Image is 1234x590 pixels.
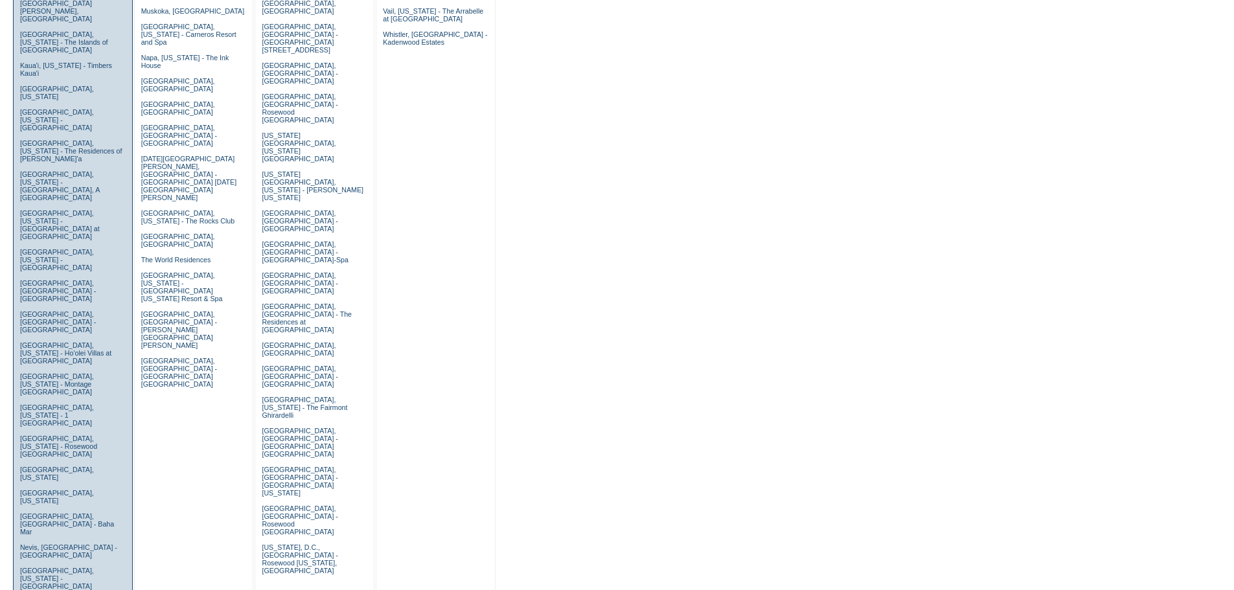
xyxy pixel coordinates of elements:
a: [GEOGRAPHIC_DATA], [US_STATE] - Ho'olei Villas at [GEOGRAPHIC_DATA] [20,341,111,365]
a: [GEOGRAPHIC_DATA], [GEOGRAPHIC_DATA] - The Residences at [GEOGRAPHIC_DATA] [262,302,352,334]
a: [GEOGRAPHIC_DATA], [US_STATE] - [GEOGRAPHIC_DATA] [20,248,94,271]
a: [GEOGRAPHIC_DATA], [GEOGRAPHIC_DATA] - [GEOGRAPHIC_DATA] [262,209,337,233]
a: [GEOGRAPHIC_DATA], [GEOGRAPHIC_DATA] - [PERSON_NAME][GEOGRAPHIC_DATA][PERSON_NAME] [141,310,217,349]
a: [GEOGRAPHIC_DATA], [US_STATE] - The Residences of [PERSON_NAME]'a [20,139,122,163]
a: Vail, [US_STATE] - The Arrabelle at [GEOGRAPHIC_DATA] [383,7,483,23]
a: [GEOGRAPHIC_DATA], [GEOGRAPHIC_DATA] - [GEOGRAPHIC_DATA] [US_STATE] [262,466,337,497]
a: [US_STATE][GEOGRAPHIC_DATA], [US_STATE][GEOGRAPHIC_DATA] [262,131,336,163]
a: Muskoka, [GEOGRAPHIC_DATA] [141,7,244,15]
a: Whistler, [GEOGRAPHIC_DATA] - Kadenwood Estates [383,30,487,46]
a: [DATE][GEOGRAPHIC_DATA][PERSON_NAME], [GEOGRAPHIC_DATA] - [GEOGRAPHIC_DATA] [DATE][GEOGRAPHIC_DAT... [141,155,236,201]
a: [GEOGRAPHIC_DATA], [US_STATE] - Rosewood [GEOGRAPHIC_DATA] [20,435,97,458]
a: [GEOGRAPHIC_DATA], [GEOGRAPHIC_DATA] [141,100,215,116]
a: Kaua'i, [US_STATE] - Timbers Kaua'i [20,62,112,77]
a: [GEOGRAPHIC_DATA], [GEOGRAPHIC_DATA] - [GEOGRAPHIC_DATA][STREET_ADDRESS] [262,23,337,54]
a: [GEOGRAPHIC_DATA], [US_STATE] - [GEOGRAPHIC_DATA] [20,567,94,590]
a: [US_STATE][GEOGRAPHIC_DATA], [US_STATE] - [PERSON_NAME] [US_STATE] [262,170,363,201]
a: [GEOGRAPHIC_DATA], [GEOGRAPHIC_DATA] - [GEOGRAPHIC_DATA] [20,310,96,334]
a: [GEOGRAPHIC_DATA], [US_STATE] - Montage [GEOGRAPHIC_DATA] [20,372,94,396]
a: [GEOGRAPHIC_DATA], [US_STATE] [20,466,94,481]
a: [GEOGRAPHIC_DATA], [GEOGRAPHIC_DATA] - Rosewood [GEOGRAPHIC_DATA] [262,93,337,124]
a: [US_STATE], D.C., [GEOGRAPHIC_DATA] - Rosewood [US_STATE], [GEOGRAPHIC_DATA] [262,543,337,574]
a: [GEOGRAPHIC_DATA], [US_STATE] - [GEOGRAPHIC_DATA] at [GEOGRAPHIC_DATA] [20,209,100,240]
a: [GEOGRAPHIC_DATA], [US_STATE] - The Rocks Club [141,209,235,225]
a: [GEOGRAPHIC_DATA], [US_STATE] - The Islands of [GEOGRAPHIC_DATA] [20,30,108,54]
a: [GEOGRAPHIC_DATA], [US_STATE] - The Fairmont Ghirardelli [262,396,347,419]
a: [GEOGRAPHIC_DATA], [US_STATE] - [GEOGRAPHIC_DATA] [20,108,94,131]
a: [GEOGRAPHIC_DATA], [GEOGRAPHIC_DATA] - [GEOGRAPHIC_DATA] [20,279,96,302]
a: [GEOGRAPHIC_DATA], [GEOGRAPHIC_DATA] - [GEOGRAPHIC_DATA] [262,271,337,295]
a: [GEOGRAPHIC_DATA], [US_STATE] - 1 [GEOGRAPHIC_DATA] [20,403,94,427]
a: [GEOGRAPHIC_DATA], [GEOGRAPHIC_DATA] - [GEOGRAPHIC_DATA] [262,365,337,388]
a: [GEOGRAPHIC_DATA], [GEOGRAPHIC_DATA] - Baha Mar [20,512,114,536]
a: [GEOGRAPHIC_DATA], [GEOGRAPHIC_DATA] - [GEOGRAPHIC_DATA] [GEOGRAPHIC_DATA] [141,357,217,388]
a: [GEOGRAPHIC_DATA], [US_STATE] [20,85,94,100]
a: Napa, [US_STATE] - The Ink House [141,54,229,69]
a: Nevis, [GEOGRAPHIC_DATA] - [GEOGRAPHIC_DATA] [20,543,117,559]
a: [GEOGRAPHIC_DATA], [US_STATE] - Carneros Resort and Spa [141,23,236,46]
a: [GEOGRAPHIC_DATA], [GEOGRAPHIC_DATA] - [GEOGRAPHIC_DATA]-Spa [262,240,348,264]
a: [GEOGRAPHIC_DATA], [US_STATE] - [GEOGRAPHIC_DATA] [US_STATE] Resort & Spa [141,271,223,302]
a: [GEOGRAPHIC_DATA], [GEOGRAPHIC_DATA] [141,233,215,248]
a: [GEOGRAPHIC_DATA], [GEOGRAPHIC_DATA] - Rosewood [GEOGRAPHIC_DATA] [262,505,337,536]
a: [GEOGRAPHIC_DATA], [GEOGRAPHIC_DATA] - [GEOGRAPHIC_DATA] [141,124,217,147]
a: [GEOGRAPHIC_DATA], [GEOGRAPHIC_DATA] - [GEOGRAPHIC_DATA] [262,62,337,85]
a: The World Residences [141,256,211,264]
a: [GEOGRAPHIC_DATA], [US_STATE] [20,489,94,505]
a: [GEOGRAPHIC_DATA], [GEOGRAPHIC_DATA] [141,77,215,93]
a: [GEOGRAPHIC_DATA], [GEOGRAPHIC_DATA] [262,341,336,357]
a: [GEOGRAPHIC_DATA], [US_STATE] - [GEOGRAPHIC_DATA], A [GEOGRAPHIC_DATA] [20,170,100,201]
a: [GEOGRAPHIC_DATA], [GEOGRAPHIC_DATA] - [GEOGRAPHIC_DATA] [GEOGRAPHIC_DATA] [262,427,337,458]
